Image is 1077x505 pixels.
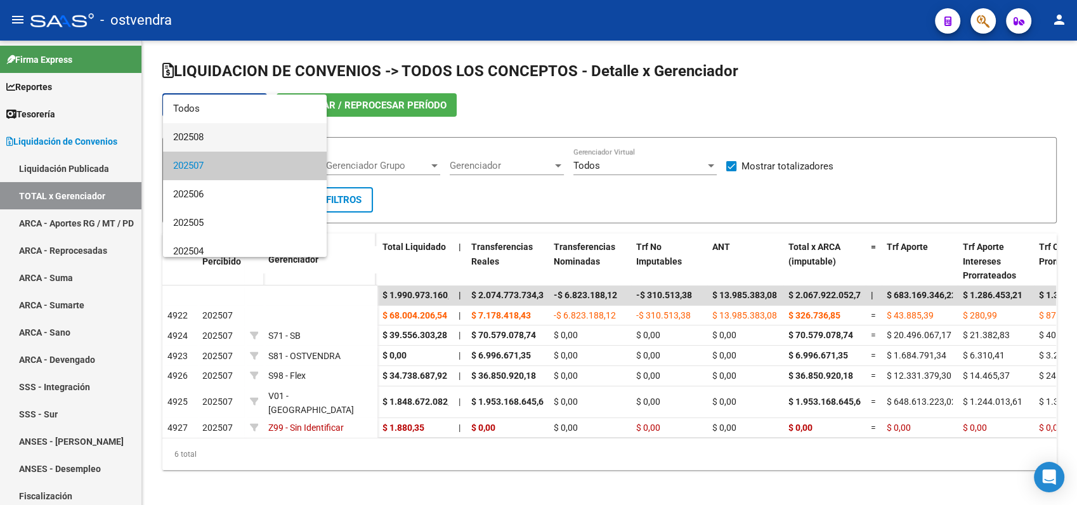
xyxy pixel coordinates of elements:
[173,152,317,180] span: 202507
[173,209,317,237] span: 202505
[1034,462,1064,492] div: Open Intercom Messenger
[173,123,317,152] span: 202508
[173,237,317,266] span: 202504
[173,180,317,209] span: 202506
[173,95,317,123] span: Todos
